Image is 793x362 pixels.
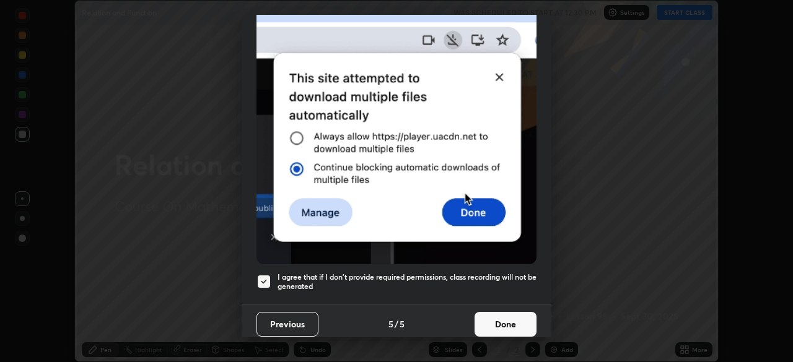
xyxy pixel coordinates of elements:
button: Previous [256,312,318,337]
h5: I agree that if I don't provide required permissions, class recording will not be generated [278,272,537,291]
button: Done [475,312,537,337]
h4: 5 [400,317,405,330]
h4: 5 [388,317,393,330]
h4: / [395,317,398,330]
